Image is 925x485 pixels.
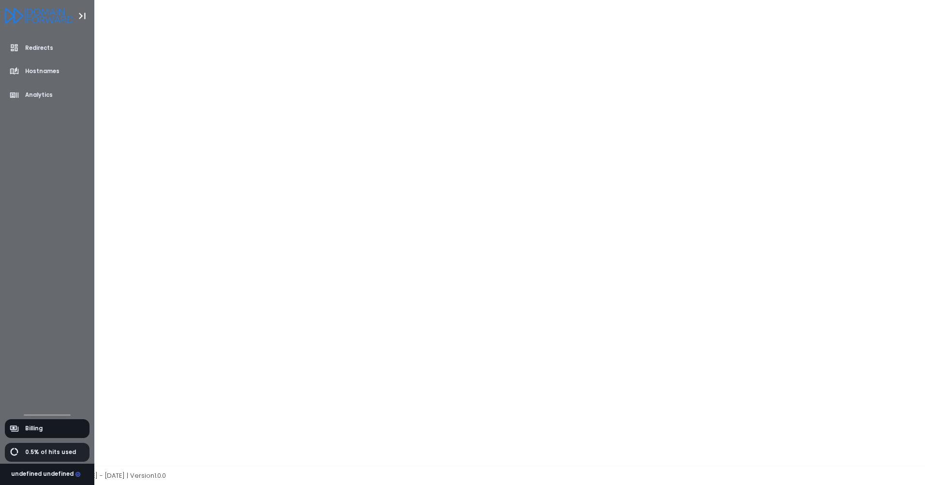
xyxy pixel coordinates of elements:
span: Billing [25,424,43,433]
a: 0.5% of hits used [5,443,90,462]
a: Analytics [5,86,90,105]
button: Toggle Aside [73,7,91,25]
span: Analytics [25,91,53,99]
span: 0.5% of hits used [25,448,76,456]
span: Copyright © [DATE] - [DATE] | Version 1.0.0 [38,471,166,480]
div: undefined undefined [11,470,81,479]
a: Redirects [5,39,90,58]
a: Hostnames [5,62,90,81]
span: Hostnames [25,67,60,76]
span: Redirects [25,44,53,52]
a: Logo [5,9,73,22]
a: Billing [5,419,90,438]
